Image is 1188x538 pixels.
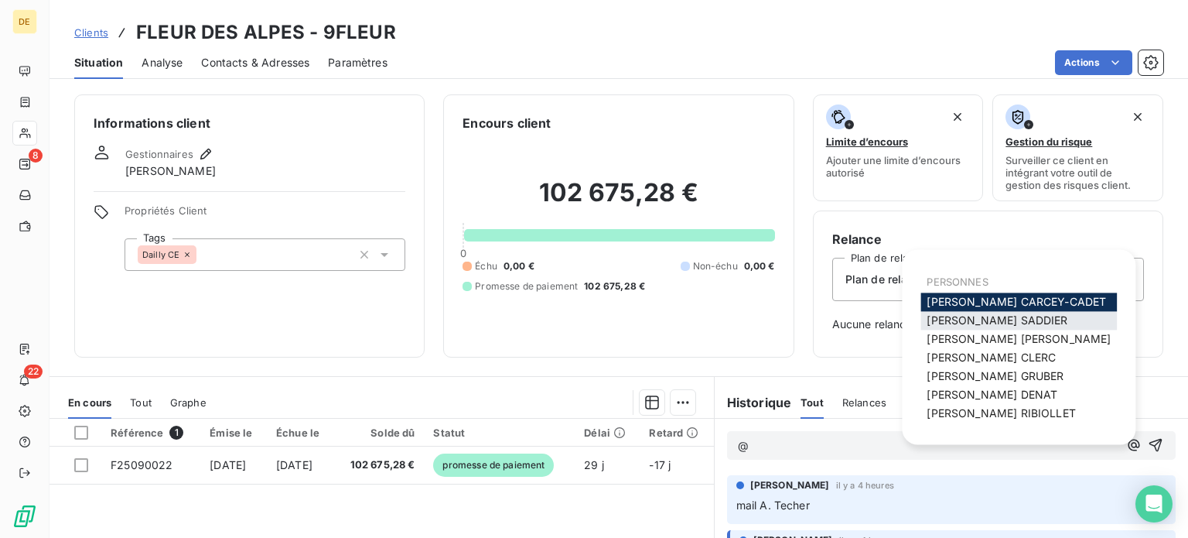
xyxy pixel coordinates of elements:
span: 0,00 € [504,259,534,273]
span: Limite d’encours [826,135,908,148]
button: Actions [1055,50,1132,75]
span: Échu [475,259,497,273]
span: Gestion du risque [1005,135,1092,148]
img: Logo LeanPay [12,504,37,529]
span: Gestionnaires [125,148,193,160]
span: mail A. Techer [736,499,810,512]
span: Propriétés Client [125,204,405,226]
span: 102 675,28 € [584,279,645,293]
span: Surveiller ce client en intégrant votre outil de gestion des risques client. [1005,154,1150,191]
button: Gestion du risqueSurveiller ce client en intégrant votre outil de gestion des risques client. [992,94,1163,201]
span: [PERSON_NAME] CLERC [927,351,1056,364]
span: [PERSON_NAME] [PERSON_NAME] [927,332,1111,345]
span: Plan de relance [845,272,927,287]
span: 22 [24,365,43,379]
span: PERSONNES [927,276,988,288]
span: Ajouter une limite d’encours autorisé [826,154,971,179]
span: Situation [74,55,123,70]
span: Graphe [170,396,207,409]
span: promesse de paiement [433,454,554,477]
span: 0,00 € [744,259,775,273]
div: Référence [111,426,191,440]
div: Échue le [276,427,325,439]
span: [PERSON_NAME] SADDIER [927,314,1067,327]
button: Limite d’encoursAjouter une limite d’encours autorisé [813,94,984,201]
span: Relances [842,396,886,409]
span: [DATE] [276,458,312,471]
div: DE [12,9,37,34]
span: 29 j [584,458,604,471]
input: Ajouter une valeur [196,248,209,262]
span: 1 [169,426,183,440]
h3: FLEUR DES ALPES - 9FLEUR [136,19,396,46]
h2: 102 675,28 € [463,177,774,224]
span: Clients [74,26,108,39]
span: [PERSON_NAME] RIBIOLLET [927,407,1075,420]
span: [PERSON_NAME] [750,478,830,492]
span: Tout [801,396,824,409]
span: [PERSON_NAME] GRUBER [927,369,1063,382]
span: [PERSON_NAME] CARCEY-CADET [927,295,1106,308]
span: 8 [29,149,43,163]
span: Analyse [142,55,183,70]
span: Promesse de paiement [475,279,578,293]
h6: Historique [715,393,792,412]
span: Non-échu [693,259,738,273]
span: F25090022 [111,458,172,471]
span: 0 [460,247,466,259]
div: Solde dû [343,427,415,439]
span: Paramètres [328,55,387,70]
a: Clients [74,25,108,40]
h6: Relance [832,230,1144,248]
span: -17 j [649,458,671,471]
div: Émise le [210,427,258,439]
div: Retard [649,427,704,439]
span: Contacts & Adresses [201,55,309,70]
span: il y a 4 heures [836,481,894,490]
span: [DATE] [210,458,246,471]
div: Open Intercom Messenger [1135,485,1173,523]
h6: Encours client [463,114,551,132]
span: [PERSON_NAME] DENAT [927,388,1057,401]
span: Aucune relance prévue [832,317,1144,332]
div: Statut [433,427,565,439]
span: Dailly CE [142,250,179,259]
span: [PERSON_NAME] [125,163,216,179]
span: 102 675,28 € [343,457,415,473]
h6: Informations client [94,114,405,132]
span: Tout [130,396,152,409]
span: En cours [68,396,111,409]
span: @ [738,439,749,452]
div: Délai [584,427,630,439]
